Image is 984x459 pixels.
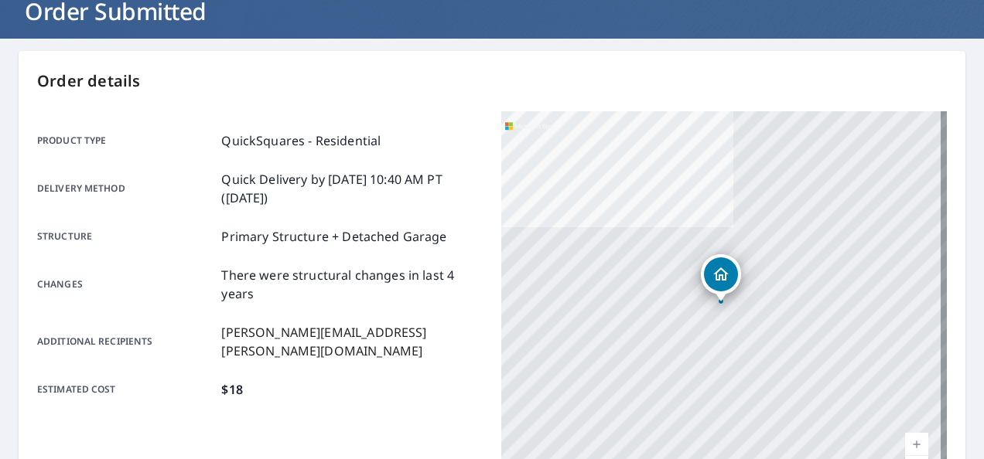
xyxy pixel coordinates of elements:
[221,323,483,360] p: [PERSON_NAME][EMAIL_ADDRESS][PERSON_NAME][DOMAIN_NAME]
[905,433,928,456] a: Current Level 17, Zoom In
[37,227,215,246] p: Structure
[221,380,242,399] p: $18
[37,380,215,399] p: Estimated cost
[37,131,215,150] p: Product type
[221,266,483,303] p: There were structural changes in last 4 years
[37,323,215,360] p: Additional recipients
[37,266,215,303] p: Changes
[221,131,381,150] p: QuickSquares - Residential
[221,227,446,246] p: Primary Structure + Detached Garage
[701,254,741,302] div: Dropped pin, building 1, Residential property, 211 Pacific Walk Bay Shore, NY 11706
[221,170,483,207] p: Quick Delivery by [DATE] 10:40 AM PT ([DATE])
[37,70,947,93] p: Order details
[37,170,215,207] p: Delivery method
